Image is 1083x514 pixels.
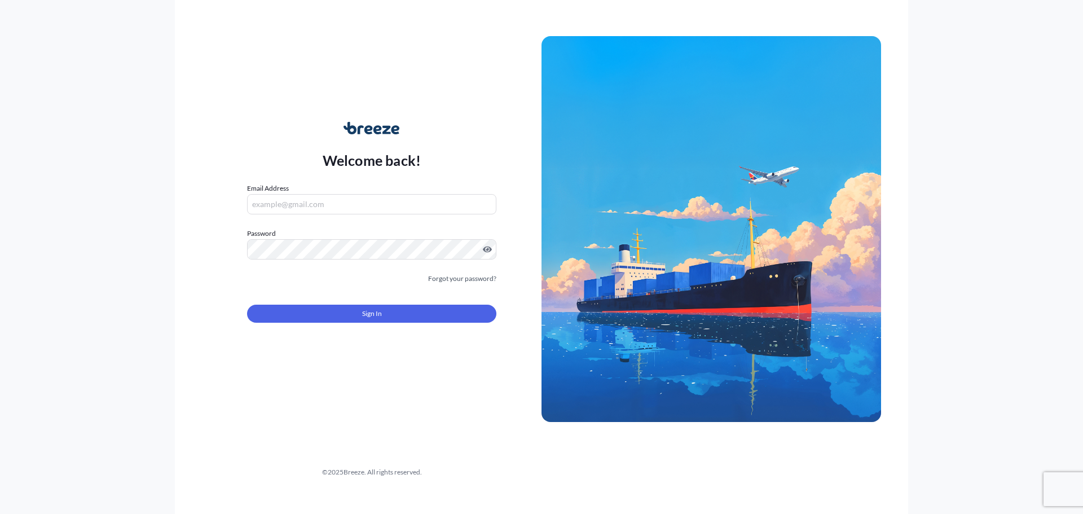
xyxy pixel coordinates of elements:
button: Show password [483,245,492,254]
label: Email Address [247,183,289,194]
span: Sign In [362,308,382,319]
div: © 2025 Breeze. All rights reserved. [202,467,541,478]
button: Sign In [247,305,496,323]
input: example@gmail.com [247,194,496,214]
p: Welcome back! [323,151,421,169]
label: Password [247,228,496,239]
a: Forgot your password? [428,273,496,284]
img: Ship illustration [541,36,881,422]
